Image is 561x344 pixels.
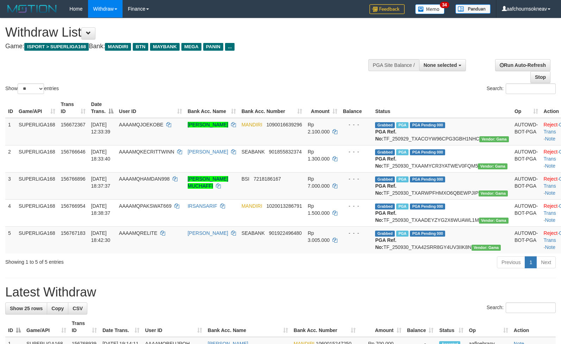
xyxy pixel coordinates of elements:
[51,306,64,311] span: Copy
[24,43,89,51] span: ISPORT > SUPERLIGA168
[343,230,370,237] div: - - -
[291,317,359,337] th: Bank Acc. Number: activate to sort column ascending
[372,226,511,254] td: TF_250930_TXA42SRR8GY4UV3IIK8N
[308,230,330,243] span: Rp 3.005.000
[5,83,59,94] label: Show entries
[372,118,511,145] td: TF_250929_TXACOYW96CPG3GBH1NHC
[188,176,228,189] a: [PERSON_NAME] MUCHAFFI
[372,145,511,172] td: TF_250930_TXAAMYCR3YATWEV0FQM5
[91,230,111,243] span: [DATE] 18:42:30
[545,136,555,142] a: Note
[16,172,58,199] td: SUPERLIGA168
[185,98,239,118] th: Bank Acc. Name: activate to sort column ascending
[506,302,556,313] input: Search:
[544,122,558,127] a: Reject
[545,190,555,196] a: Note
[16,98,58,118] th: Game/API: activate to sort column ascending
[5,285,556,299] h1: Latest Withdraw
[375,204,395,209] span: Grabbed
[512,118,541,145] td: AUTOWD-BOT-PGA
[225,43,235,51] span: ...
[478,163,507,169] span: Vendor URL: https://trx31.1velocity.biz
[436,317,466,337] th: Status: activate to sort column ascending
[150,43,180,51] span: MAYBANK
[410,204,445,209] span: PGA Pending
[242,122,262,127] span: MANDIRI
[545,163,555,169] a: Note
[343,202,370,209] div: - - -
[69,317,100,337] th: Trans ID: activate to sort column ascending
[512,145,541,172] td: AUTOWD-BOT-PGA
[343,121,370,128] div: - - -
[511,317,556,337] th: Action
[544,230,558,236] a: Reject
[266,122,302,127] span: Copy 1090016639296 to clipboard
[142,317,205,337] th: User ID: activate to sort column ascending
[188,122,228,127] a: [PERSON_NAME]
[343,148,370,155] div: - - -
[242,176,250,182] span: BSI
[242,203,262,209] span: MANDIRI
[5,118,16,145] td: 1
[5,226,16,254] td: 5
[368,59,419,71] div: PGA Site Balance /
[5,145,16,172] td: 2
[119,149,174,155] span: AAAAMQKECRITTWINN
[308,149,330,162] span: Rp 1.300.000
[410,231,445,237] span: PGA Pending
[512,172,541,199] td: AUTOWD-BOT-PGA
[5,302,47,314] a: Show 25 rows
[466,317,511,337] th: Op: activate to sort column ascending
[68,302,87,314] a: CSV
[359,317,404,337] th: Amount: activate to sort column ascending
[372,98,511,118] th: Status
[372,172,511,199] td: TF_250930_TXARWPFHMXO6QBEWPJIP
[419,59,466,71] button: None selected
[375,122,395,128] span: Grabbed
[61,149,86,155] span: 156766646
[91,203,111,216] span: [DATE] 18:38:37
[203,43,223,51] span: PANIN
[119,230,157,236] span: AAAAMQRELITE
[16,199,58,226] td: SUPERLIGA168
[375,183,396,196] b: PGA Ref. No:
[375,210,396,223] b: PGA Ref. No:
[24,317,69,337] th: Game/API: activate to sort column ascending
[544,149,558,155] a: Reject
[495,59,550,71] a: Run Auto-Refresh
[269,230,301,236] span: Copy 901922496480 to clipboard
[472,245,501,251] span: Vendor URL: https://trx31.1velocity.biz
[372,199,511,226] td: TF_250930_TXAADEYZYG2X6WUAWL1M
[119,122,163,127] span: AAAAMQJOEKOBE
[188,203,217,209] a: IRSANSARIF
[396,204,409,209] span: Marked by aafsengchandara
[61,176,86,182] span: 156766896
[375,231,395,237] span: Grabbed
[512,98,541,118] th: Op: activate to sort column ascending
[536,256,556,268] a: Next
[545,244,555,250] a: Note
[544,176,558,182] a: Reject
[18,83,44,94] select: Showentries
[16,226,58,254] td: SUPERLIGA168
[479,136,509,142] span: Vendor URL: https://trx31.1velocity.biz
[61,122,86,127] span: 156672367
[5,256,229,265] div: Showing 1 to 5 of 5 entries
[375,149,395,155] span: Grabbed
[16,145,58,172] td: SUPERLIGA168
[305,98,340,118] th: Amount: activate to sort column ascending
[58,98,88,118] th: Trans ID: activate to sort column ascending
[5,317,24,337] th: ID: activate to sort column descending
[308,203,330,216] span: Rp 1.500.000
[5,172,16,199] td: 3
[369,4,405,14] img: Feedback.jpg
[308,176,330,189] span: Rp 7.000.000
[506,83,556,94] input: Search:
[266,203,302,209] span: Copy 1020013286791 to clipboard
[479,218,509,224] span: Vendor URL: https://trx31.1velocity.biz
[5,43,367,50] h4: Game: Bank:
[479,190,508,196] span: Vendor URL: https://trx31.1velocity.biz
[100,317,142,337] th: Date Trans.: activate to sort column ascending
[5,98,16,118] th: ID
[5,199,16,226] td: 4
